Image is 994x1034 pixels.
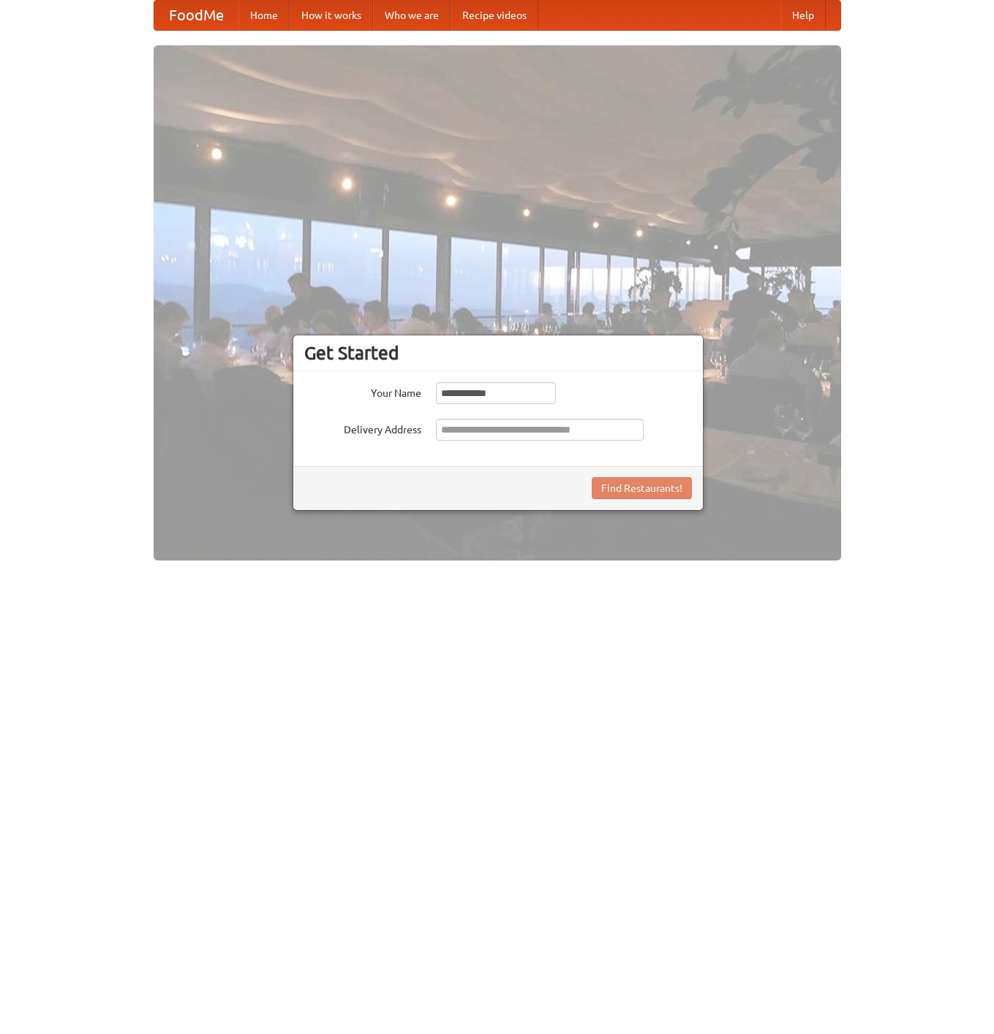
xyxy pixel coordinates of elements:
[592,477,692,499] button: Find Restaurants!
[780,1,826,30] a: Help
[373,1,451,30] a: Who we are
[451,1,538,30] a: Recipe videos
[238,1,290,30] a: Home
[304,342,692,364] h3: Get Started
[290,1,373,30] a: How it works
[304,419,421,437] label: Delivery Address
[304,382,421,400] label: Your Name
[154,1,238,30] a: FoodMe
